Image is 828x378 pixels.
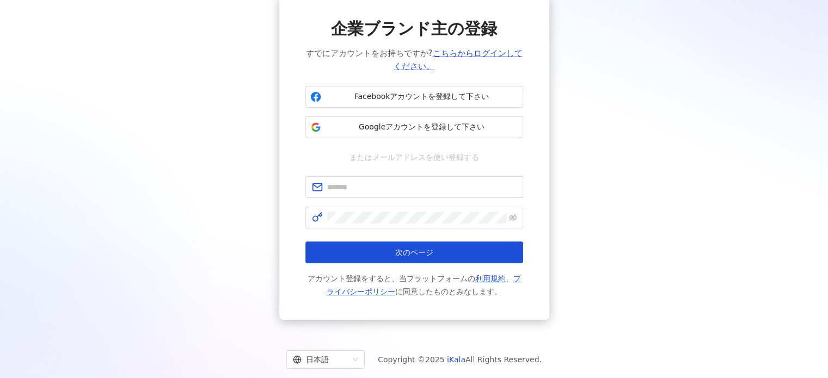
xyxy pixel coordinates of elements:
[305,47,523,73] span: すでにアカウントをお持ちですか?
[447,355,465,364] a: iKala
[378,353,542,366] span: Copyright © 2025 All Rights Reserved.
[326,122,518,133] span: Googleアカウントを登録して下さい
[293,351,348,368] div: 日本語
[331,17,497,40] span: 企業ブランド主の登録
[395,248,433,257] span: 次のページ
[509,214,517,221] span: eye-invisible
[475,274,506,283] a: 利用規約
[305,272,523,298] span: アカウント登録をすると、当プラットフォームの 、 に同意したものとみなします。
[305,241,523,263] button: 次のページ
[305,86,523,108] button: Facebookアカウントを登録して下さい
[394,48,522,71] a: こちらからログインしてください。
[342,151,487,163] span: またはメールアドレスを使い登録する
[327,274,521,296] a: プライバシーポリシー
[305,116,523,138] button: Googleアカウントを登録して下さい
[326,91,518,102] span: Facebookアカウントを登録して下さい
